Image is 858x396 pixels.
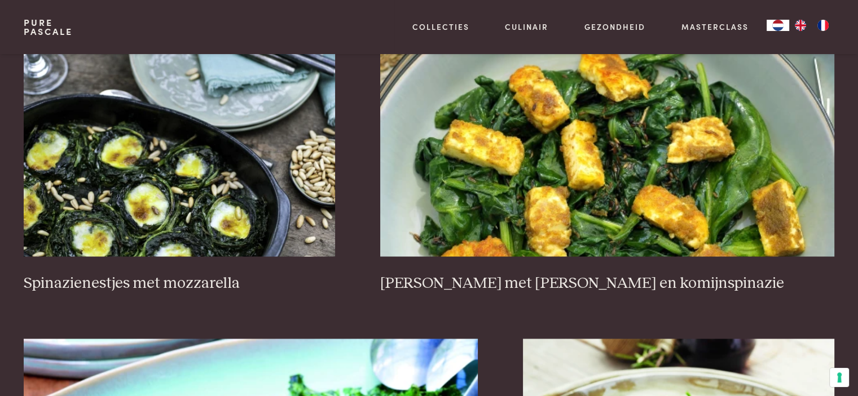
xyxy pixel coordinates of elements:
div: Language [767,20,789,31]
a: FR [812,20,834,31]
a: Spinazienestjes met mozzarella Spinazienestjes met mozzarella [24,31,335,293]
ul: Language list [789,20,834,31]
a: Culinair [505,21,548,33]
h3: Spinazienestjes met mozzarella [24,274,335,293]
aside: Language selected: Nederlands [767,20,834,31]
h3: [PERSON_NAME] met [PERSON_NAME] en komijnspinazie [380,274,834,293]
a: Halloumi met curry en komijnspinazie [PERSON_NAME] met [PERSON_NAME] en komijnspinazie [380,31,834,293]
a: PurePascale [24,18,73,36]
a: Masterclass [681,21,749,33]
img: Halloumi met curry en komijnspinazie [380,31,834,256]
a: Gezondheid [584,21,645,33]
img: Spinazienestjes met mozzarella [24,31,335,256]
button: Uw voorkeuren voor toestemming voor trackingtechnologieën [830,368,849,387]
a: EN [789,20,812,31]
a: NL [767,20,789,31]
a: Collecties [412,21,469,33]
